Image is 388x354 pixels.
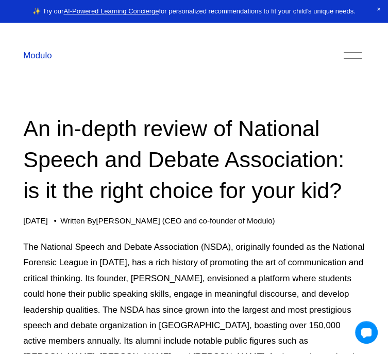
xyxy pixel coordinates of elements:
a: Modulo [23,51,52,60]
a: AI-Powered Learning Concierge [63,7,159,15]
a: [PERSON_NAME] (CEO and co-founder of Modulo) [96,216,275,225]
span: [DATE] [23,216,47,225]
h1: An in-depth review of National Speech and Debate Association: is it the right choice for your kid? [23,113,365,206]
div: Written By [60,216,275,226]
